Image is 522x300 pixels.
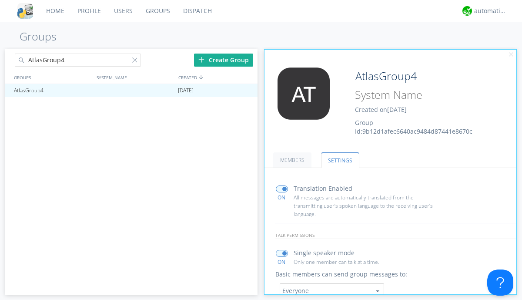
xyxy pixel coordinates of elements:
img: plus.svg [198,57,204,63]
img: cancel.svg [508,52,514,58]
iframe: Toggle Customer Support [487,270,513,296]
input: System Name [352,87,492,103]
div: Create Group [194,54,253,67]
span: Group Id: 9b12d1afec6640ac9484d87441e8670c [355,118,472,135]
p: talk permissions [275,232,517,239]
a: AtlasGroup4[DATE] [5,84,258,97]
p: Only one member can talk at a time. [294,258,433,266]
div: ON [272,194,291,201]
input: Search groups [15,54,141,67]
p: Single speaker mode [294,248,355,258]
div: automation+atlas [474,7,507,15]
p: Basic members can send group messages to: [275,270,407,279]
img: 373638.png [271,67,336,120]
span: Created on [355,105,407,114]
div: SYSTEM_NAME [94,71,176,84]
img: d2d01cd9b4174d08988066c6d424eccd [462,6,472,16]
div: ON [272,258,291,266]
a: MEMBERS [273,152,311,168]
p: All messages are automatically translated from the transmitting user’s spoken language to the rec... [294,193,433,219]
button: Everyone [280,283,384,298]
div: GROUPS [12,71,92,84]
img: cddb5a64eb264b2086981ab96f4c1ba7 [17,3,33,19]
p: Translation Enabled [294,184,352,193]
input: Group Name [352,67,492,85]
a: SETTINGS [321,152,359,168]
div: CREATED [176,71,258,84]
span: [DATE] [387,105,407,114]
div: AtlasGroup4 [12,84,93,97]
span: [DATE] [178,84,194,97]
